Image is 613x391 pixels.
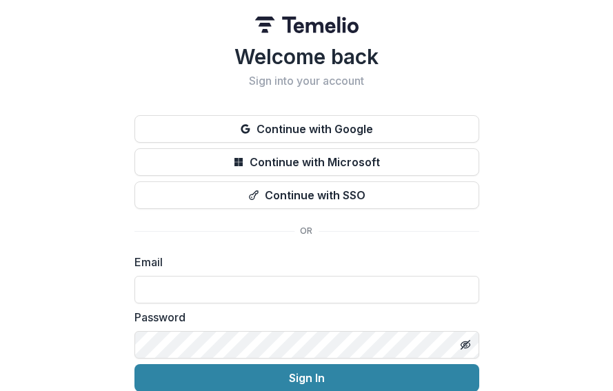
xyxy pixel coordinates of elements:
label: Password [134,309,471,325]
button: Toggle password visibility [454,334,476,356]
button: Continue with SSO [134,181,479,209]
h2: Sign into your account [134,74,479,88]
label: Email [134,254,471,270]
img: Temelio [255,17,359,33]
button: Continue with Google [134,115,479,143]
button: Continue with Microsoft [134,148,479,176]
h1: Welcome back [134,44,479,69]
